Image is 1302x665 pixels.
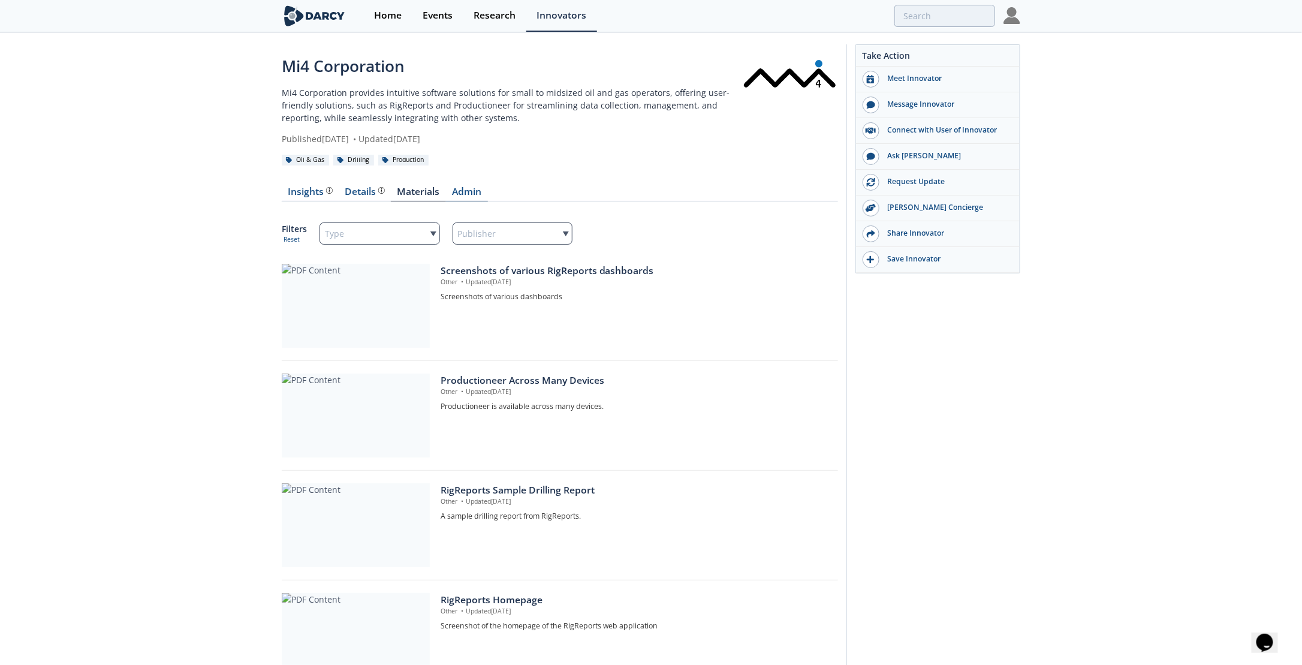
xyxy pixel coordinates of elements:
div: Meet Innovator [879,73,1014,84]
div: Take Action [856,49,1020,67]
p: Productioneer is available across many devices. [441,401,830,412]
div: RigReports Sample Drilling Report [441,483,830,498]
div: Production [378,155,429,166]
div: [PERSON_NAME] Concierge [879,202,1014,213]
div: Oil & Gas [282,155,329,166]
span: Type [325,225,344,242]
button: Save Innovator [856,247,1020,273]
div: RigReports Homepage [441,593,830,607]
div: Save Innovator [879,254,1014,264]
span: • [459,387,466,396]
img: Profile [1003,7,1020,24]
span: Publisher [458,225,496,242]
img: information.svg [378,187,385,194]
a: PDF Content RigReports Sample Drilling Report Other •Updated[DATE] A sample drilling report from ... [282,483,838,567]
a: Admin [446,187,488,201]
a: Details [339,187,391,201]
button: Reset [284,235,300,245]
img: information.svg [326,187,333,194]
p: Other Updated [DATE] [441,497,830,507]
div: Published [DATE] Updated [DATE] [282,133,742,145]
iframe: chat widget [1252,617,1290,653]
a: Insights [282,187,339,201]
div: Share Innovator [879,228,1014,239]
div: Research [474,11,516,20]
div: Innovators [537,11,586,20]
p: Other Updated [DATE] [441,278,830,287]
div: Message Innovator [879,99,1014,110]
div: Publisher [453,222,573,245]
div: Home [374,11,402,20]
div: Insights [288,187,333,197]
p: A sample drilling report from RigReports. [441,511,830,522]
span: • [459,607,466,615]
div: Productioneer Across Many Devices [441,374,830,388]
a: PDF Content Screenshots of various RigReports dashboards Other •Updated[DATE] Screenshots of vari... [282,264,838,348]
span: • [459,278,466,286]
div: Request Update [879,176,1014,187]
div: Details [345,187,385,197]
a: Materials [391,187,446,201]
p: Other Updated [DATE] [441,607,830,616]
div: Screenshots of various RigReports dashboards [441,264,830,278]
p: Screenshots of various dashboards [441,291,830,302]
input: Advanced Search [894,5,995,27]
div: Events [423,11,453,20]
p: Mi4 Corporation provides intuitive software solutions for small to midsized oil and gas operators... [282,86,742,124]
div: Mi4 Corporation [282,55,742,78]
div: Connect with User of Innovator [879,125,1014,136]
div: Type [320,222,440,245]
p: Filters [282,222,307,235]
a: PDF Content Productioneer Across Many Devices Other •Updated[DATE] Productioneer is available acr... [282,374,838,458]
span: • [459,497,466,505]
p: Screenshot of the homepage of the RigReports web application [441,621,830,631]
div: Ask [PERSON_NAME] [879,151,1014,161]
img: logo-wide.svg [282,5,347,26]
span: • [351,133,358,145]
div: Drilling [333,155,374,166]
p: Other Updated [DATE] [441,387,830,397]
